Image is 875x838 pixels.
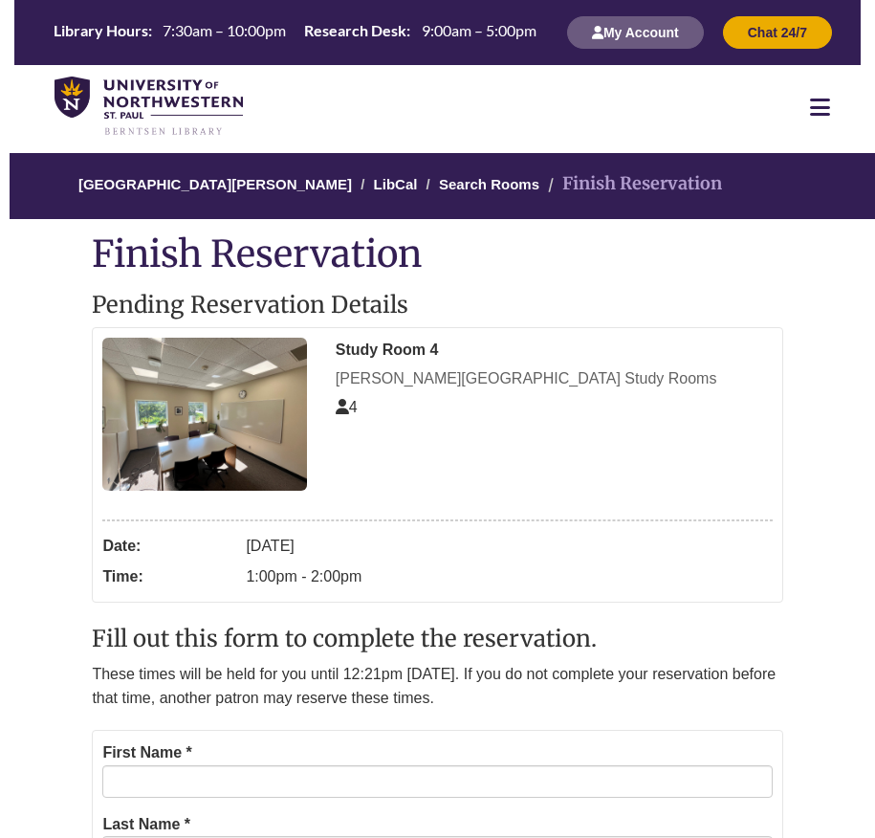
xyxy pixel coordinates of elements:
dd: 1:00pm - 2:00pm [246,562,772,592]
a: Hours Today [46,20,543,45]
label: First Name * [102,740,191,765]
h2: Pending Reservation Details [92,293,782,318]
dt: Date: [102,531,236,562]
th: Library Hours: [46,20,155,41]
span: 9:00am – 5:00pm [422,21,536,39]
li: Finish Reservation [543,170,722,198]
div: [PERSON_NAME][GEOGRAPHIC_DATA] Study Rooms [336,366,773,391]
dd: [DATE] [246,531,772,562]
th: Research Desk: [296,20,413,41]
a: Chat 24/7 [723,24,832,40]
img: Study Room 4 [102,338,306,491]
a: Search Rooms [439,176,539,192]
table: Hours Today [46,20,543,43]
a: My Account [567,24,704,40]
p: These times will be held for you until 12:21pm [DATE]. If you do not complete your reservation be... [92,662,782,711]
button: Chat 24/7 [723,16,832,49]
span: The capacity of this space [336,399,358,415]
img: UNWSP Library Logo [55,77,243,137]
label: Last Name * [102,812,190,837]
div: Study Room 4 [336,338,773,363]
a: [GEOGRAPHIC_DATA][PERSON_NAME] [78,176,352,192]
span: 7:30am – 10:00pm [163,21,286,39]
dt: Time: [102,562,236,592]
h1: Finish Reservation [92,233,782,274]
button: My Account [567,16,704,49]
a: LibCal [374,176,418,192]
h2: Fill out this form to complete the reservation. [92,627,782,651]
nav: Breadcrumb [92,153,782,219]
